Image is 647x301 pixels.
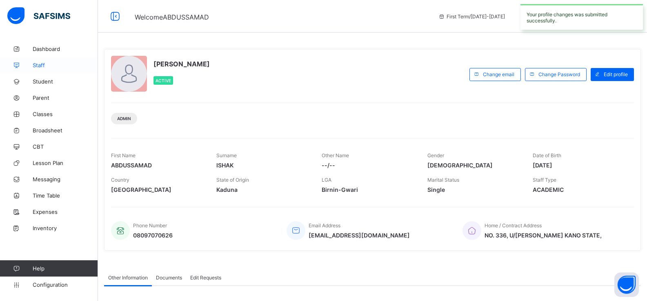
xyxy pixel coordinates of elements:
span: Expenses [33,209,98,215]
span: Home / Contract Address [485,222,542,228]
span: [EMAIL_ADDRESS][DOMAIN_NAME] [309,232,410,239]
span: Student [33,78,98,85]
span: Dashboard [33,46,98,52]
span: Change Password [538,71,580,77]
span: Broadsheet [33,127,98,134]
span: Gender [427,152,444,158]
span: Inventory [33,225,98,231]
span: First Name [111,152,136,158]
span: Email Address [309,222,340,228]
span: Other Name [322,152,349,158]
span: ACADEMIC [533,186,626,193]
span: Messaging [33,176,98,182]
span: Surname [216,152,237,158]
span: Time Table [33,192,98,199]
span: [GEOGRAPHIC_DATA] [111,186,204,193]
span: Single [427,186,520,193]
img: safsims [7,7,70,24]
span: Phone Number [133,222,167,228]
span: 08097070626 [133,232,173,239]
span: [DATE] [533,162,626,169]
span: Active [156,78,171,83]
span: Kaduna [216,186,309,193]
span: Country [111,177,129,183]
span: Birnin-Gwari [322,186,415,193]
span: Help [33,265,98,272]
div: Your profile changes was submitted successfully. [520,4,643,30]
span: Admin [117,116,131,121]
span: Configuration [33,281,98,288]
span: ISHAK [216,162,309,169]
span: Lesson Plan [33,160,98,166]
span: [PERSON_NAME] [153,60,210,68]
span: LGA [322,177,331,183]
span: Classes [33,111,98,117]
span: ABDUSSAMAD [111,162,204,169]
span: State of Origin [216,177,249,183]
span: Staff [33,62,98,68]
button: Open asap [614,272,639,297]
span: Staff Type [533,177,556,183]
span: Documents [156,275,182,281]
span: Edit profile [604,71,628,77]
div: ABDUSSAMADISHAK [513,10,627,23]
span: session/term information [438,13,505,20]
span: Other Information [108,275,148,281]
span: [DEMOGRAPHIC_DATA] [427,162,520,169]
span: NO. 336, U/[PERSON_NAME] KANO STATE, [485,232,602,239]
span: Change email [483,71,514,77]
span: Date of Birth [533,152,561,158]
span: CBT [33,143,98,150]
span: Parent [33,94,98,101]
span: Edit Requests [190,275,221,281]
span: --/-- [322,162,415,169]
span: Welcome ABDUSSAMAD [135,13,209,21]
span: Marital Status [427,177,459,183]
